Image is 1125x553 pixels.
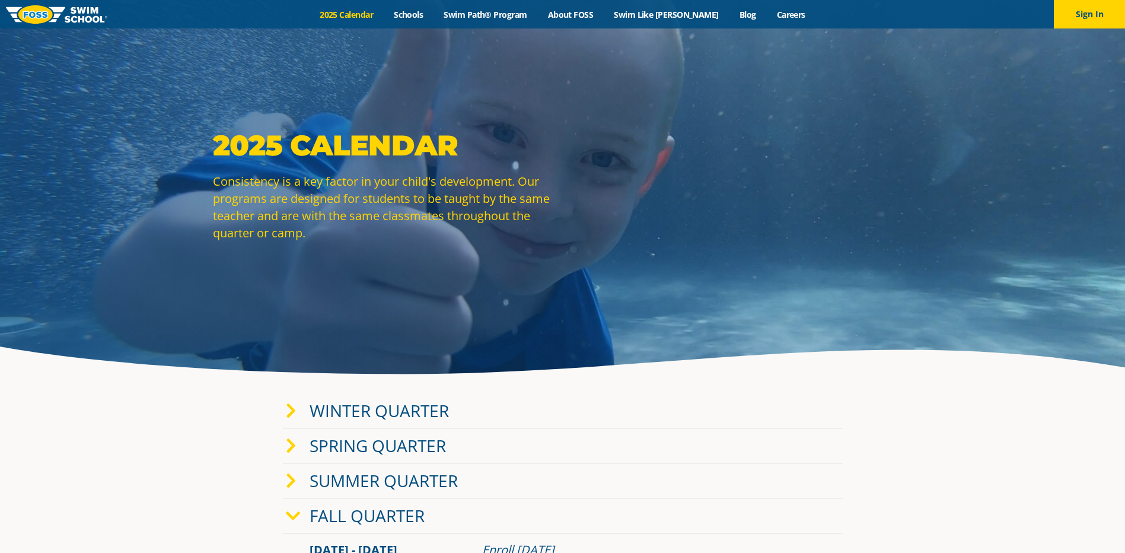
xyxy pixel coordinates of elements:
a: Careers [766,9,815,20]
a: 2025 Calendar [310,9,384,20]
a: Swim Like [PERSON_NAME] [604,9,729,20]
a: Schools [384,9,434,20]
a: Blog [729,9,766,20]
strong: 2025 Calendar [213,128,458,163]
a: Swim Path® Program [434,9,537,20]
img: FOSS Swim School Logo [6,5,107,24]
a: Winter Quarter [310,399,449,422]
p: Consistency is a key factor in your child's development. Our programs are designed for students t... [213,173,557,241]
a: Spring Quarter [310,434,446,457]
a: About FOSS [537,9,604,20]
a: Summer Quarter [310,469,458,492]
a: Fall Quarter [310,504,425,527]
